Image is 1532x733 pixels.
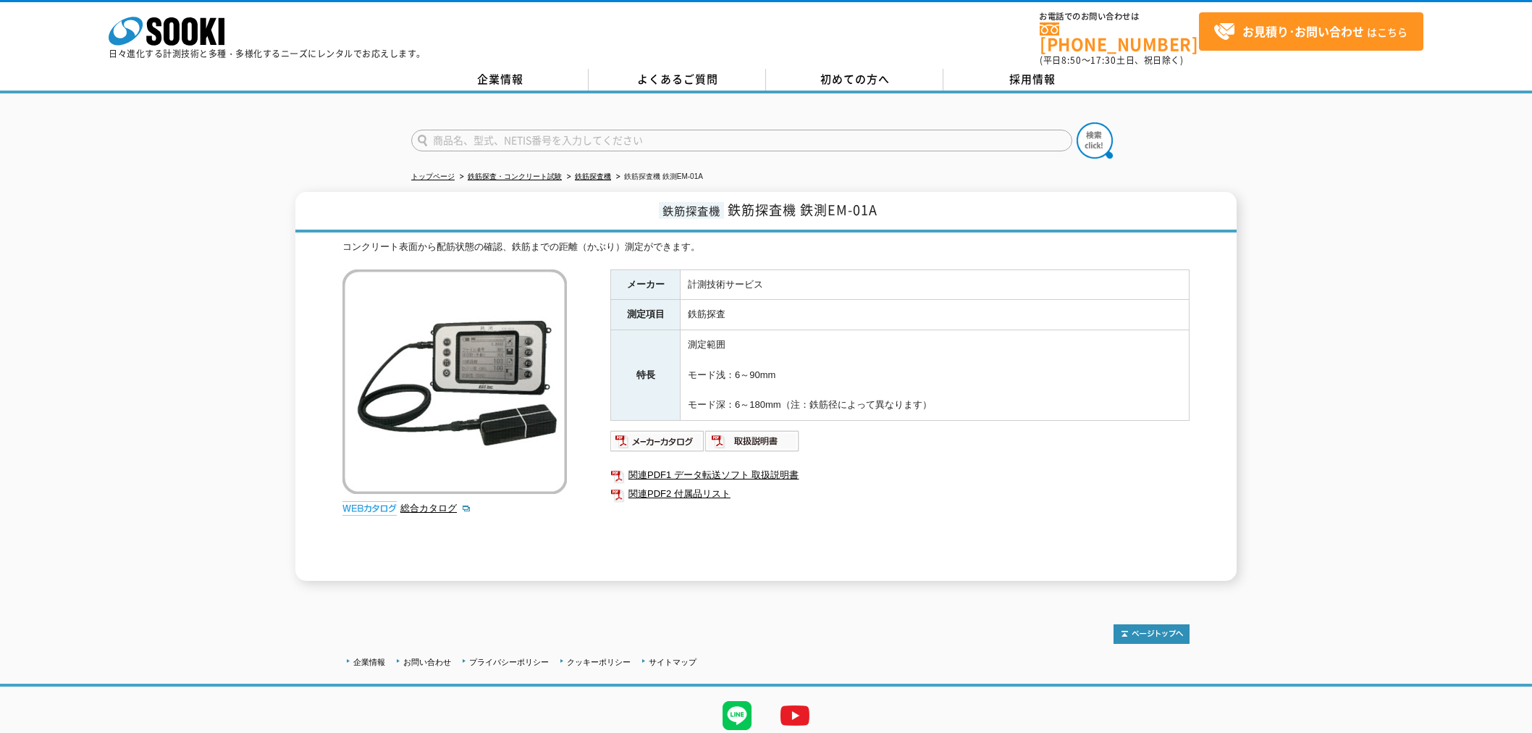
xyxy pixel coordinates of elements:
div: コンクリート表面から配筋状態の確認、鉄筋までの距離（かぶり）測定ができます。 [342,240,1190,255]
td: 鉄筋探査 [681,300,1190,330]
span: はこちら [1213,21,1407,43]
th: 測定項目 [611,300,681,330]
td: 測定範囲 モード浅：6～90mm モード深：6～180mm（注：鉄筋径によって異なります） [681,330,1190,421]
a: お見積り･お問い合わせはこちら [1199,12,1423,51]
strong: お見積り･お問い合わせ [1242,22,1364,40]
a: 鉄筋探査・コンクリート試験 [468,172,562,180]
a: 総合カタログ [400,503,471,514]
span: (平日 ～ 土日、祝日除く) [1040,54,1183,67]
span: 鉄筋探査機 [659,202,724,219]
a: よくあるご質問 [589,69,766,91]
img: 鉄筋探査機 鉄測EM-01A [342,269,567,494]
span: 17:30 [1090,54,1116,67]
span: 8:50 [1061,54,1082,67]
img: トップページへ [1114,624,1190,644]
p: 日々進化する計測技術と多種・多様化するニーズにレンタルでお応えします。 [109,49,426,58]
a: 初めての方へ [766,69,943,91]
a: 鉄筋探査機 [575,172,611,180]
span: お電話でのお問い合わせは [1040,12,1199,21]
span: 初めての方へ [820,71,890,87]
td: 計測技術サービス [681,269,1190,300]
a: サイトマップ [649,658,696,666]
th: 特長 [611,330,681,421]
img: 取扱説明書 [705,430,800,453]
a: 関連PDF1 データ転送ソフト 取扱説明書 [610,466,1190,485]
a: お問い合わせ [403,658,451,666]
img: webカタログ [342,501,397,516]
a: [PHONE_NUMBER] [1040,22,1199,52]
a: 企業情報 [411,69,589,91]
a: メーカーカタログ [610,439,705,450]
a: 取扱説明書 [705,439,800,450]
input: 商品名、型式、NETIS番号を入力してください [411,130,1072,151]
th: メーカー [611,269,681,300]
li: 鉄筋探査機 鉄測EM-01A [613,169,703,185]
img: btn_search.png [1077,122,1113,159]
span: 鉄筋探査機 鉄測EM-01A [728,200,877,219]
a: クッキーポリシー [567,658,631,666]
img: メーカーカタログ [610,430,705,453]
a: 関連PDF2 付属品リスト [610,485,1190,503]
a: トップページ [411,172,455,180]
a: 採用情報 [943,69,1121,91]
a: 企業情報 [353,658,385,666]
a: プライバシーポリシー [469,658,549,666]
